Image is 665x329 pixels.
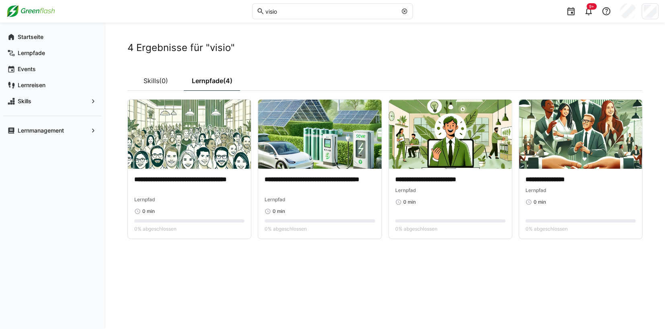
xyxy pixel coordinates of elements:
img: image [389,100,512,169]
span: 0 min [273,208,285,215]
a: Lernpfade(4) [184,71,240,91]
span: 9+ [589,4,594,9]
span: 0% abgeschlossen [134,226,177,232]
span: 0 min [403,199,416,205]
input: Skills und Lernpfade durchsuchen… [265,8,397,15]
span: (0) [159,78,168,84]
h2: 4 Ergebnisse für "visio" [127,42,642,54]
span: (4) [223,78,232,84]
img: image [128,100,251,169]
span: 0% abgeschlossen [395,226,437,232]
span: 0 min [142,208,155,215]
span: Lernpfad [134,196,155,202]
span: Lernpfad [265,196,285,202]
span: Lernpfad [395,187,416,193]
span: Lernpfad [525,187,546,193]
a: Skills(0) [127,71,184,91]
img: image [258,100,381,169]
span: 0% abgeschlossen [525,226,568,232]
img: image [519,100,642,169]
span: 0 min [534,199,546,205]
span: 0% abgeschlossen [265,226,307,232]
